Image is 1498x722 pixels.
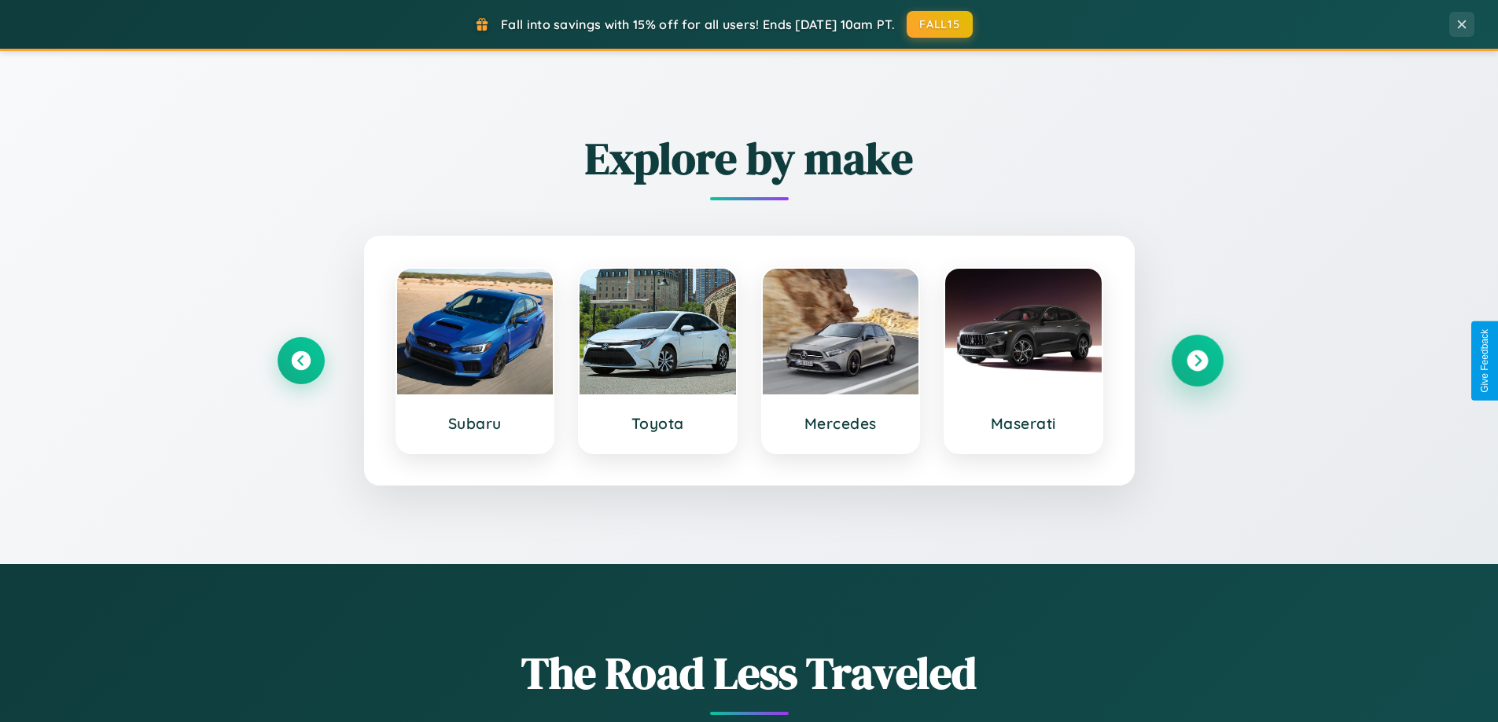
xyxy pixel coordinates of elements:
[907,11,973,38] button: FALL15
[501,16,895,32] span: Fall into savings with 15% off for all users! Ends [DATE] 10am PT.
[278,128,1221,189] h2: Explore by make
[413,414,538,433] h3: Subaru
[778,414,904,433] h3: Mercedes
[595,414,720,433] h3: Toyota
[1479,329,1490,393] div: Give Feedback
[961,414,1086,433] h3: Maserati
[278,643,1221,703] h1: The Road Less Traveled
